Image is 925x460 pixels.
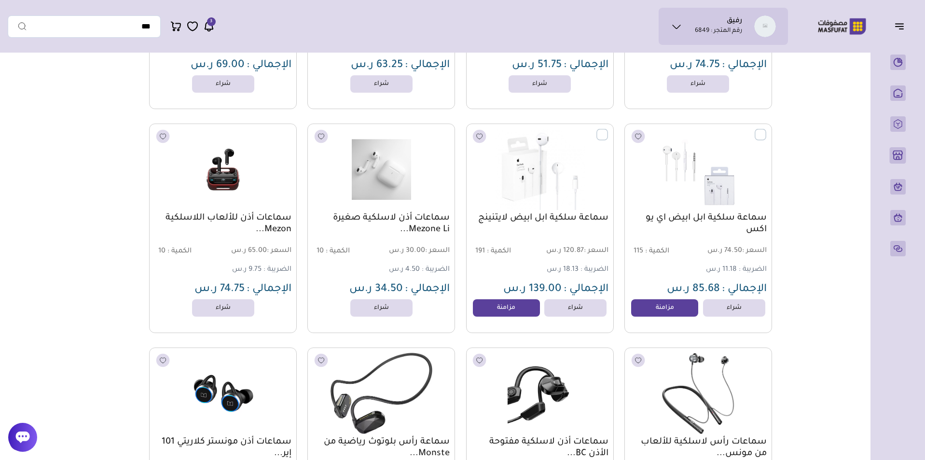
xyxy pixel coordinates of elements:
[541,247,608,256] span: 120.87 ر.س
[351,60,403,71] span: 63.25 ر.س
[509,75,571,93] a: شراء
[155,353,291,434] img: 2025-04-03-67eeba8451710.png
[475,248,485,255] span: 191
[350,75,413,93] a: شراء
[699,247,767,256] span: 74.50 ر.س
[465,125,614,214] img: 2023-10-11-65265d6a3d839.png
[645,248,669,255] span: الكمية :
[192,299,254,317] a: شراء
[631,299,698,317] a: مزامنة
[313,212,450,236] a: سماعات أذن لاسلكية صغيرة Mezone Li...
[317,248,324,255] span: 10
[247,60,291,71] span: الإجمالي :
[667,284,720,295] span: 85.68 ر.س
[247,284,291,295] span: الإجمالي :
[722,60,767,71] span: الإجمالي :
[425,247,450,255] span: السعر :
[503,284,562,295] span: 139.00 ر.س
[154,436,291,460] a: سماعات أذن مونستر كلاريتي 101 إير...
[473,299,540,317] a: مزامنة
[630,212,767,236] a: سماعة سلكية ابل ابيض اي يو اكس
[405,60,450,71] span: الإجمالي :
[544,299,607,317] a: شراء
[471,212,608,224] a: سماعة سلكية ابل ابيض لايتنينج
[471,436,608,460] a: سماعات أذن لاسلكية مفتوحة الأذن BC...
[167,248,192,255] span: الكمية :
[194,284,245,295] span: 74.75 ر.س
[224,247,291,256] span: 65.00 ر.س
[383,247,450,256] span: 30.00 ر.س
[630,129,766,210] img: 2023-10-11-65265d5509a78.png
[267,247,291,255] span: السعر :
[706,266,737,274] span: 11.18 ر.س
[564,284,608,295] span: الإجمالي :
[191,60,245,71] span: 69.00 ر.س
[487,248,511,255] span: الكمية :
[313,353,449,434] img: 2025-04-03-67eebb88cc74b.png
[547,266,579,274] span: 18.13 ر.س
[326,248,350,255] span: الكمية :
[512,60,562,71] span: 51.75 ر.س
[203,20,215,32] a: 3
[263,266,291,274] span: الضريبة :
[667,75,729,93] a: شراء
[739,266,767,274] span: الضريبة :
[811,17,873,36] img: Logo
[634,248,643,255] span: 115
[350,299,413,317] a: شراء
[472,353,608,434] img: 2025-04-03-67eebc3ab3c94.png
[630,353,766,434] img: 2025-04-03-67eebc64a76fb.png
[580,266,608,274] span: الضريبة :
[630,436,767,460] a: سماعات رأس لاسلكية للألعاب من مونس...
[232,266,262,274] span: 9.75 ر.س
[727,17,742,27] h1: رفيق
[670,60,720,71] span: 74.75 ر.س
[313,436,450,460] a: سماعة رأس بلوتوث رياضية من Monste...
[158,248,166,255] span: 10
[695,27,742,36] p: رقم المتجر : 6849
[154,212,291,236] a: سماعات أذن للألعاب اللاسلكية Mezon...
[155,129,291,210] img: 2025-04-07-67f3c7bfe788f.png
[722,284,767,295] span: الإجمالي :
[349,284,403,295] span: 34.50 ر.س
[422,266,450,274] span: الضريبة :
[210,17,212,26] span: 3
[405,284,450,295] span: الإجمالي :
[703,299,765,317] a: شراء
[742,247,767,255] span: السعر :
[192,75,254,93] a: شراء
[754,15,776,37] img: رفيق
[313,129,449,210] img: 2025-04-07-67f3c7c0681ed.png
[564,60,608,71] span: الإجمالي :
[389,266,420,274] span: 4.50 ر.س
[584,247,608,255] span: السعر :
